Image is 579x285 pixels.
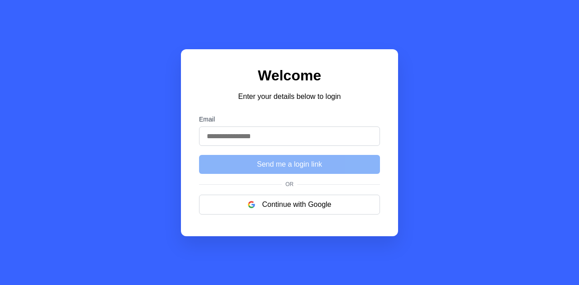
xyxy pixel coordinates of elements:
button: Continue with Google [199,195,380,215]
h1: Welcome [199,67,380,84]
button: Send me a login link [199,155,380,174]
label: Email [199,116,380,123]
span: Or [282,181,297,187]
img: google logo [248,201,255,208]
p: Enter your details below to login [199,91,380,102]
